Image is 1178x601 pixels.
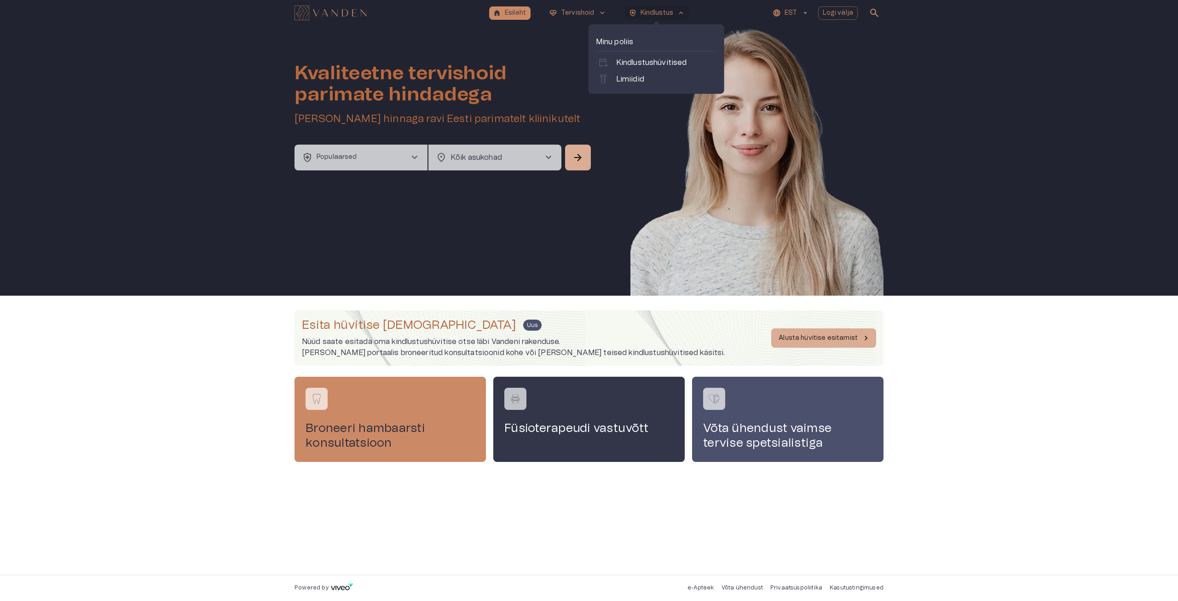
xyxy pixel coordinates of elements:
span: arrow_forward [572,152,583,163]
a: Navigate to service booking [493,377,685,461]
h4: Broneeri hambaarsti konsultatsioon [306,421,475,450]
a: e-Apteek [687,585,714,590]
img: Võta ühendust vaimse tervise spetsialistiga logo [707,392,721,406]
span: search [869,7,880,18]
p: Powered by [294,584,329,592]
h1: Kvaliteetne tervishoid parimate hindadega [294,63,593,105]
button: Logi välja [818,6,858,20]
p: Kindlustus [641,8,674,18]
p: Esileht [505,8,526,18]
span: health_and_safety [629,9,637,17]
img: Broneeri hambaarsti konsultatsioon logo [310,392,323,406]
h5: [PERSON_NAME] hinnaga ravi Eesti parimatelt kliinikutelt [294,112,593,126]
button: Alusta hüvitise esitamist [771,328,876,348]
button: homeEsileht [489,6,531,20]
a: Privaatsuspoliitika [770,585,822,590]
button: Search [565,145,591,170]
a: Navigate to homepage [294,6,485,19]
span: health_and_safety [302,152,313,163]
p: Limiidid [616,74,644,85]
span: calendar_add_on [598,57,609,68]
span: labs [598,74,609,85]
span: chevron_right [409,152,420,163]
p: EST [785,8,797,18]
p: Minu poliis [596,36,717,47]
span: location_on [436,152,447,163]
button: health_and_safetyKindlustuskeyboard_arrow_up [625,6,689,20]
h4: Esita hüvitise [DEMOGRAPHIC_DATA] [302,318,516,333]
p: Kõik asukohad [450,152,528,163]
button: EST [771,6,810,20]
img: Vanden logo [294,6,367,20]
a: calendar_add_onKindlustushüvitised [598,57,715,68]
span: ecg_heart [549,9,557,17]
p: Tervishoid [561,8,595,18]
a: labsLimiidid [598,74,715,85]
p: Kindlustushüvitised [616,57,687,68]
a: Kasutustingimused [830,585,883,590]
a: Navigate to service booking [294,377,486,461]
p: Võta ühendust [722,584,763,592]
span: keyboard_arrow_up [677,9,685,17]
span: keyboard_arrow_down [598,9,606,17]
a: Navigate to service booking [692,377,883,461]
button: health_and_safetyPopulaarsedchevron_right [294,145,427,170]
h4: Füsioterapeudi vastuvõtt [504,421,674,436]
p: Nüüd saate esitada oma kindlustushüvitise otse läbi Vandeni rakenduse. [302,336,725,347]
span: Uus [523,320,541,331]
img: Woman smiling [630,26,883,323]
button: ecg_heartTervishoidkeyboard_arrow_down [545,6,610,20]
h4: Võta ühendust vaimse tervise spetsialistiga [703,421,872,450]
span: chevron_right [543,152,554,163]
img: Füsioterapeudi vastuvõtt logo [508,392,522,406]
p: Alusta hüvitise esitamist [779,333,858,343]
p: Populaarsed [317,152,357,162]
p: Logi välja [823,8,854,18]
span: home [493,9,501,17]
button: open search modal [865,4,883,22]
p: [PERSON_NAME] portaalis broneeritud konsultatsioonid kohe või [PERSON_NAME] teised kindlustushüvi... [302,347,725,358]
